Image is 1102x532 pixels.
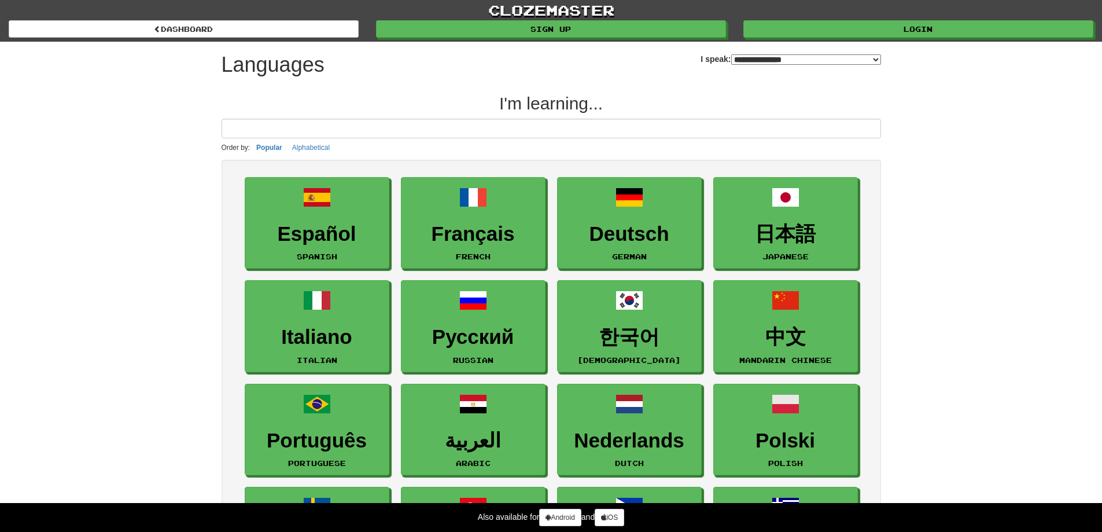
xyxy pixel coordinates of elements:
[713,280,858,372] a: 中文Mandarin Chinese
[453,356,493,364] small: Russian
[222,144,250,152] small: Order by:
[456,252,491,261] small: French
[720,430,852,452] h3: Polski
[720,326,852,348] h3: 中文
[289,141,333,154] button: Alphabetical
[563,430,695,452] h3: Nederlands
[743,20,1093,38] a: Login
[713,177,858,269] a: 日本語Japanese
[222,94,881,113] h2: I'm learning...
[407,430,539,452] h3: العربية
[9,20,359,38] a: dashboard
[768,459,803,467] small: Polish
[615,459,644,467] small: Dutch
[253,141,286,154] button: Popular
[739,356,832,364] small: Mandarin Chinese
[251,430,383,452] h3: Português
[557,177,702,269] a: DeutschGerman
[456,459,491,467] small: Arabic
[222,53,325,76] h1: Languages
[407,223,539,245] h3: Français
[720,223,852,245] h3: 日本語
[288,459,346,467] small: Portuguese
[563,326,695,348] h3: 한국어
[251,326,383,348] h3: Italiano
[407,326,539,348] h3: Русский
[612,252,647,261] small: German
[762,252,809,261] small: Japanese
[401,280,546,372] a: РусскийRussian
[245,177,389,269] a: EspañolSpanish
[731,54,881,65] select: I speak:
[713,384,858,476] a: PolskiPolish
[401,177,546,269] a: FrançaisFrench
[701,53,880,65] label: I speak:
[401,384,546,476] a: العربيةArabic
[297,252,337,261] small: Spanish
[376,20,726,38] a: Sign up
[245,280,389,372] a: ItalianoItalian
[595,509,624,526] a: iOS
[577,356,681,364] small: [DEMOGRAPHIC_DATA]
[297,356,337,364] small: Italian
[563,223,695,245] h3: Deutsch
[557,280,702,372] a: 한국어[DEMOGRAPHIC_DATA]
[245,384,389,476] a: PortuguêsPortuguese
[557,384,702,476] a: NederlandsDutch
[251,223,383,245] h3: Español
[539,509,581,526] a: Android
